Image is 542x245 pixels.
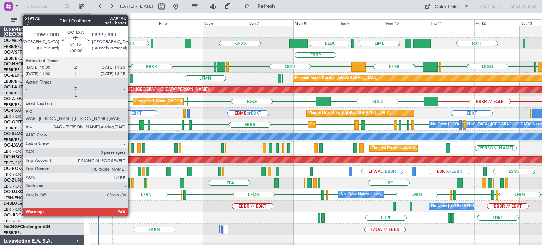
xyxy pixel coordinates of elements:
span: OO-WLP [4,39,21,43]
span: OO-ZUN [4,178,21,183]
span: Refresh [252,4,281,9]
a: OO-LXACessna Citation CJ4 [4,143,59,148]
span: OO-SLM [4,132,20,136]
div: Planned Maint [GEOGRAPHIC_DATA] ([GEOGRAPHIC_DATA] National) [310,120,438,130]
span: OO-NSG [4,155,21,159]
span: D-IBLU [4,202,17,206]
a: OO-FSXFalcon 7X [4,109,39,113]
a: OO-SLMCessna Citation XLS [4,132,60,136]
a: N604GFChallenger 604 [4,225,50,229]
button: Quick Links [421,1,473,12]
a: EBBR/BRU [4,230,23,235]
a: OO-LAHFalcon 7X [4,85,40,90]
a: EBKT/KJK [4,172,21,177]
a: EBKT/KJK [4,219,21,224]
a: OO-WLPGlobal 5500 [4,39,45,43]
span: OO-LUX [4,190,20,194]
div: Sat 6 [203,19,248,26]
div: Sun 7 [248,19,293,26]
span: OO-ROK [4,167,21,171]
a: OO-AIEFalcon 7X [4,97,38,101]
div: Planned Maint [PERSON_NAME]-[GEOGRAPHIC_DATA][PERSON_NAME] ([GEOGRAPHIC_DATA][PERSON_NAME]) [1,85,210,95]
a: OO-ZUNCessna Citation CJ4 [4,178,60,183]
div: Wed 3 [67,19,112,26]
div: Planned Maint Kortrijk-[GEOGRAPHIC_DATA] [308,108,391,118]
div: Tue 9 [339,19,384,26]
a: EBKT/KJK [4,160,21,166]
a: OO-HHOFalcon 8X [4,62,41,66]
a: OO-GPEFalcon 900EX EASy II [4,120,62,124]
button: All Aircraft [8,14,77,25]
div: Thu 4 [112,19,157,26]
div: Planned Maint [GEOGRAPHIC_DATA] ([GEOGRAPHIC_DATA] National) [372,143,499,153]
span: OO-JID [4,213,18,218]
a: LFSN/ENC [4,195,23,201]
a: EBKT/KJK [4,149,21,154]
div: No Crew Nancy (Essey) [341,189,383,200]
a: EBKT/KJK [4,184,21,189]
input: Trip Number [22,1,62,12]
a: OO-ELKFalcon 8X [4,74,39,78]
span: OO-LAH [4,85,20,90]
a: OO-ROKCessna Citation CJ4 [4,167,60,171]
div: Thu 11 [429,19,474,26]
span: OO-ELK [4,74,19,78]
div: Fri 5 [158,19,203,26]
span: OO-FSX [4,109,20,113]
a: OO-NSGCessna Citation CJ4 [4,155,60,159]
a: EBBR/BRU [4,137,23,142]
a: EBBR/BRU [4,56,23,61]
a: EBKT/KJK [4,207,21,212]
div: Mon 8 [293,19,338,26]
a: EBBR/BRU [4,67,23,73]
div: [DATE] [91,14,103,20]
a: EBBR/BRU [4,91,23,96]
a: EBKT/KJK [4,114,21,119]
a: EBBR/BRU [4,125,23,131]
a: EBBR/BRU [4,44,23,49]
span: OO-HHO [4,62,22,66]
span: OO-GPE [4,120,20,124]
div: Unplanned Maint [GEOGRAPHIC_DATA] ([GEOGRAPHIC_DATA] National) [135,96,267,107]
a: OO-VSFFalcon 8X [4,50,39,55]
div: Planned Maint Kortrijk-[GEOGRAPHIC_DATA] [295,73,377,84]
span: N604GF [4,225,20,229]
span: OO-LXA [4,143,20,148]
span: [DATE] - [DATE] [120,3,153,10]
div: Fri 12 [474,19,519,26]
div: Wed 10 [384,19,429,26]
a: EBBR/BRU [4,79,23,84]
button: Refresh [241,1,283,12]
div: No Crew Nancy (Essey) [69,189,111,200]
a: OO-JIDCessna CJ1 525 [4,213,49,218]
a: OO-LUXCessna Citation CJ4 [4,190,59,194]
span: OO-VSF [4,50,20,55]
span: All Aircraft [18,17,74,22]
span: OO-AIE [4,97,19,101]
div: Quick Links [435,4,459,11]
a: EBBR/BRU [4,102,23,108]
a: D-IBLUCessna Citation M2 [4,202,55,206]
